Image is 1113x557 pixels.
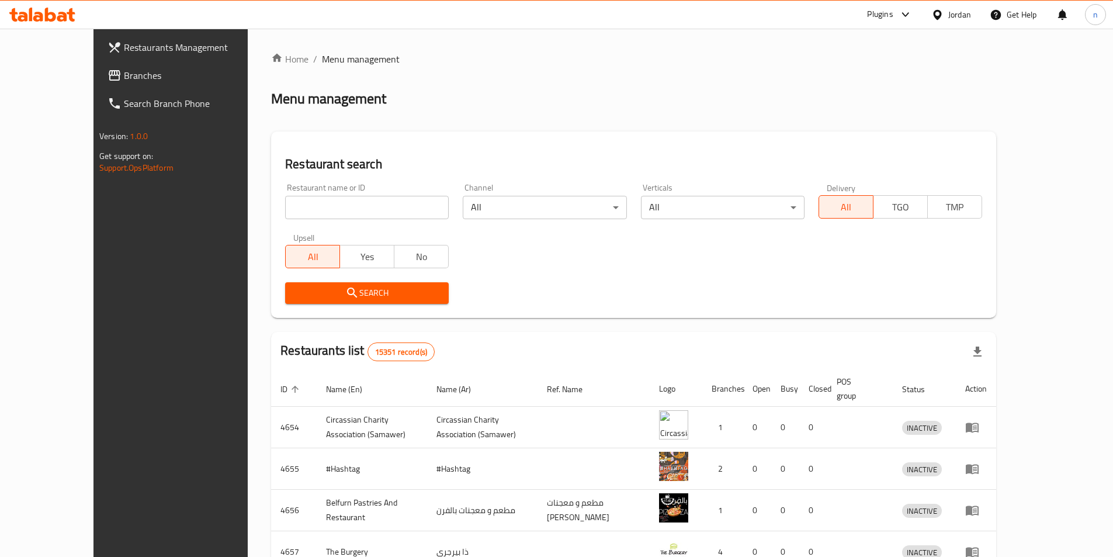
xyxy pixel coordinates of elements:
span: All [824,199,869,216]
span: TMP [932,199,977,216]
th: Closed [799,371,827,407]
td: 2 [702,448,743,490]
div: INACTIVE [902,462,942,476]
td: مطعم و معجنات بالفرن [427,490,538,531]
span: 15351 record(s) [368,347,434,358]
span: Search Branch Phone [124,96,270,110]
span: Ref. Name [547,382,598,396]
td: 0 [743,448,771,490]
span: Version: [99,129,128,144]
th: Branches [702,371,743,407]
div: Total records count [367,342,435,361]
span: 1.0.0 [130,129,148,144]
div: Menu [965,462,987,476]
span: Name (Ar) [436,382,486,396]
span: Branches [124,68,270,82]
th: Busy [771,371,799,407]
button: TGO [873,195,928,219]
span: Yes [345,248,390,265]
li: / [313,52,317,66]
span: INACTIVE [902,421,942,435]
div: Menu [965,503,987,517]
img: #Hashtag [659,452,688,481]
th: Logo [650,371,702,407]
td: 0 [743,490,771,531]
button: All [285,245,340,268]
span: POS group [837,375,879,403]
span: Menu management [322,52,400,66]
td: مطعم و معجنات [PERSON_NAME] [538,490,650,531]
h2: Restaurant search [285,155,982,173]
a: Support.OpsPlatform [99,160,174,175]
td: 0 [799,407,827,448]
a: Branches [98,61,279,89]
td: #Hashtag [317,448,427,490]
nav: breadcrumb [271,52,996,66]
td: Belfurn Pastries And Restaurant [317,490,427,531]
th: Open [743,371,771,407]
h2: Menu management [271,89,386,108]
td: 1 [702,490,743,531]
div: Plugins [867,8,893,22]
td: 4654 [271,407,317,448]
a: Search Branch Phone [98,89,279,117]
td: 4655 [271,448,317,490]
td: 0 [743,407,771,448]
div: All [641,196,805,219]
span: Get support on: [99,148,153,164]
span: All [290,248,335,265]
td: 0 [771,448,799,490]
td: 0 [771,407,799,448]
button: TMP [927,195,982,219]
h2: Restaurants list [280,342,435,361]
td: 0 [799,490,827,531]
img: Belfurn Pastries And Restaurant [659,493,688,523]
span: TGO [878,199,923,216]
label: Delivery [827,184,856,192]
td: 1 [702,407,743,448]
span: INACTIVE [902,463,942,476]
td: 0 [799,448,827,490]
td: ​Circassian ​Charity ​Association​ (Samawer) [317,407,427,448]
td: #Hashtag [427,448,538,490]
a: Restaurants Management [98,33,279,61]
span: INACTIVE [902,504,942,518]
button: All [819,195,873,219]
span: No [399,248,444,265]
div: All [463,196,626,219]
button: Search [285,282,449,304]
td: 0 [771,490,799,531]
div: Menu [965,420,987,434]
span: Name (En) [326,382,377,396]
td: ​Circassian ​Charity ​Association​ (Samawer) [427,407,538,448]
button: Yes [339,245,394,268]
span: Status [902,382,940,396]
div: Jordan [948,8,971,21]
button: No [394,245,449,268]
a: Home [271,52,308,66]
span: n [1093,8,1098,21]
td: 4656 [271,490,317,531]
div: Export file [963,338,991,366]
input: Search for restaurant name or ID.. [285,196,449,219]
th: Action [956,371,996,407]
span: ID [280,382,303,396]
span: Search [294,286,439,300]
img: ​Circassian ​Charity ​Association​ (Samawer) [659,410,688,440]
label: Upsell [293,233,315,241]
span: Restaurants Management [124,40,270,54]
